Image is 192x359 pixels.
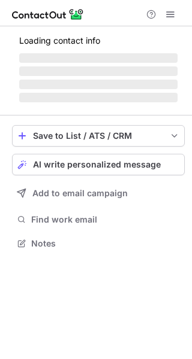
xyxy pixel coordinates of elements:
span: ‌ [19,93,178,102]
button: Notes [12,235,185,252]
span: Add to email campaign [32,188,128,198]
div: Save to List / ATS / CRM [33,131,164,141]
button: Find work email [12,211,185,228]
img: ContactOut v5.3.10 [12,7,84,22]
button: save-profile-one-click [12,125,185,147]
p: Loading contact info [19,36,178,45]
span: ‌ [19,66,178,76]
button: Add to email campaign [12,182,185,204]
span: AI write personalized message [33,160,161,169]
span: ‌ [19,53,178,63]
span: Find work email [31,214,180,225]
span: ‌ [19,80,178,89]
button: AI write personalized message [12,154,185,175]
span: Notes [31,238,180,249]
